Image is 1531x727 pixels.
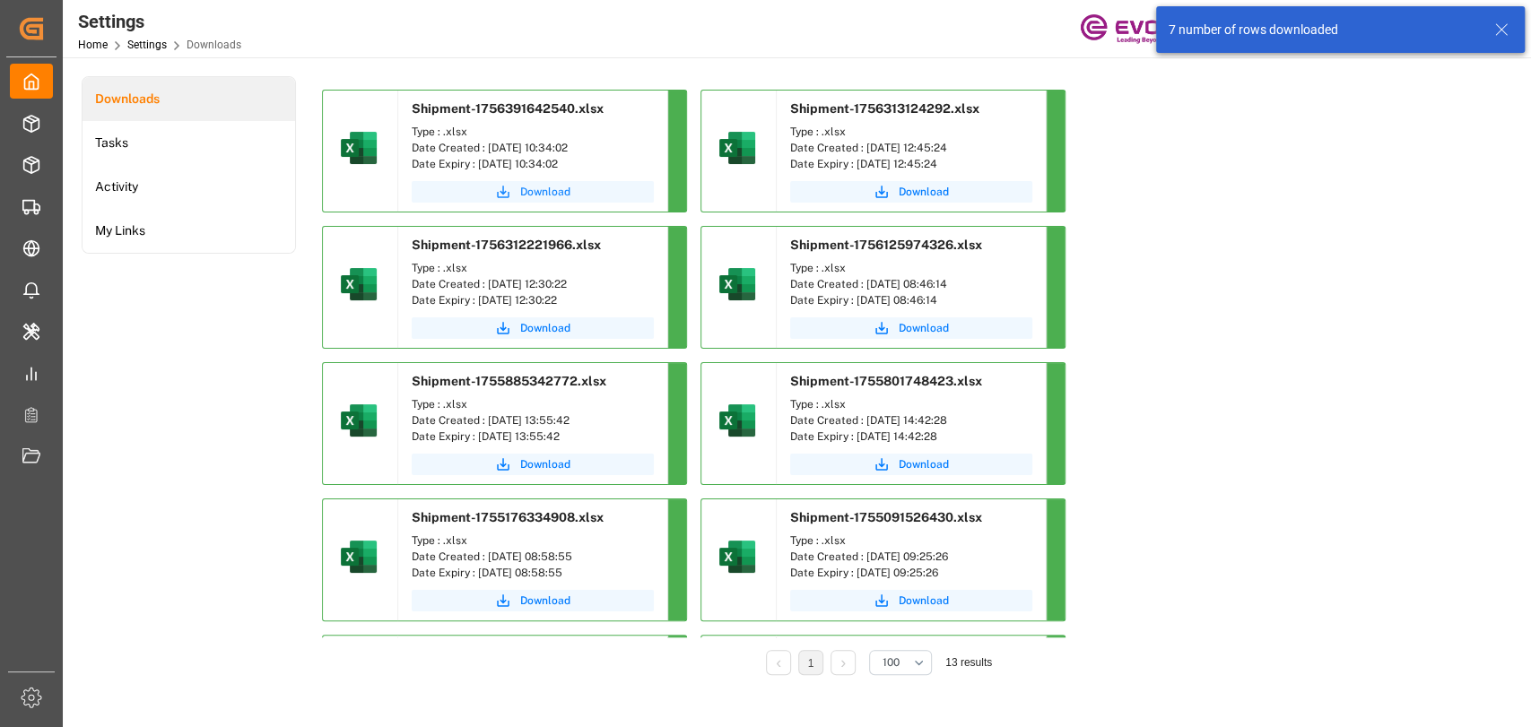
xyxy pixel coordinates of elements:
div: Date Expiry : [DATE] 12:45:24 [790,156,1032,172]
div: Date Created : [DATE] 08:58:55 [412,549,654,565]
button: open menu [869,650,932,675]
a: Downloads [83,77,295,121]
div: Type : .xlsx [412,124,654,140]
div: Date Created : [DATE] 12:45:24 [790,140,1032,156]
button: Download [412,454,654,475]
div: Date Expiry : [DATE] 13:55:42 [412,428,654,445]
div: Date Created : [DATE] 09:25:26 [790,549,1032,565]
button: Download [790,454,1032,475]
div: 7 number of rows downloaded [1169,21,1477,39]
div: Type : .xlsx [412,532,654,549]
span: Shipment-1755091526430.xlsx [790,510,982,524]
img: Evonik-brand-mark-Deep-Purple-RGB.jpeg_1700498283.jpeg [1080,13,1196,45]
span: Download [520,593,570,609]
div: Date Expiry : [DATE] 10:34:02 [412,156,654,172]
div: Date Created : [DATE] 08:46:14 [790,276,1032,292]
div: Date Created : [DATE] 13:55:42 [412,412,654,428]
span: Shipment-1756391642540.xlsx [412,101,604,116]
div: Type : .xlsx [412,260,654,276]
div: Date Created : [DATE] 10:34:02 [412,140,654,156]
button: Download [412,590,654,611]
span: Download [520,456,570,472]
span: Shipment-1756313124292.xlsx [790,101,979,116]
button: Download [790,317,1032,339]
a: Settings [127,39,167,51]
div: Date Expiry : [DATE] 09:25:26 [790,565,1032,581]
span: Download [520,184,570,200]
img: microsoft-excel-2019--v1.png [337,399,380,442]
a: 1 [808,657,814,670]
span: Shipment-1755885342772.xlsx [412,374,606,388]
button: Download [790,590,1032,611]
li: Previous Page [766,650,791,675]
button: Download [412,181,654,203]
img: microsoft-excel-2019--v1.png [337,263,380,306]
button: Download [412,317,654,339]
div: Settings [78,8,241,35]
span: Download [520,320,570,336]
div: Date Created : [DATE] 14:42:28 [790,412,1032,428]
span: Download [899,593,949,609]
span: Download [899,184,949,200]
a: Activity [83,165,295,209]
img: microsoft-excel-2019--v1.png [716,263,759,306]
div: Date Expiry : [DATE] 08:46:14 [790,292,1032,308]
span: Download [899,320,949,336]
span: Shipment-1755176334908.xlsx [412,510,604,524]
div: Type : .xlsx [790,396,1032,412]
a: My Links [83,209,295,253]
div: Type : .xlsx [412,396,654,412]
img: microsoft-excel-2019--v1.png [337,535,380,578]
span: Shipment-1756312221966.xlsx [412,238,601,252]
button: Download [790,181,1032,203]
span: 13 results [945,656,992,669]
div: Date Expiry : [DATE] 12:30:22 [412,292,654,308]
li: Next Page [831,650,856,675]
span: Download [899,456,949,472]
li: 1 [798,650,823,675]
div: Date Expiry : [DATE] 14:42:28 [790,428,1032,445]
img: microsoft-excel-2019--v1.png [716,535,759,578]
img: microsoft-excel-2019--v1.png [716,126,759,169]
img: microsoft-excel-2019--v1.png [337,126,380,169]
div: Date Created : [DATE] 12:30:22 [412,276,654,292]
a: Home [78,39,108,51]
span: Shipment-1755801748423.xlsx [790,374,982,388]
div: Type : .xlsx [790,260,1032,276]
div: Date Expiry : [DATE] 08:58:55 [412,565,654,581]
span: Shipment-1756125974326.xlsx [790,238,982,252]
img: microsoft-excel-2019--v1.png [716,399,759,442]
div: Type : .xlsx [790,532,1032,549]
div: Type : .xlsx [790,124,1032,140]
a: Tasks [83,121,295,165]
span: 100 [883,654,900,671]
